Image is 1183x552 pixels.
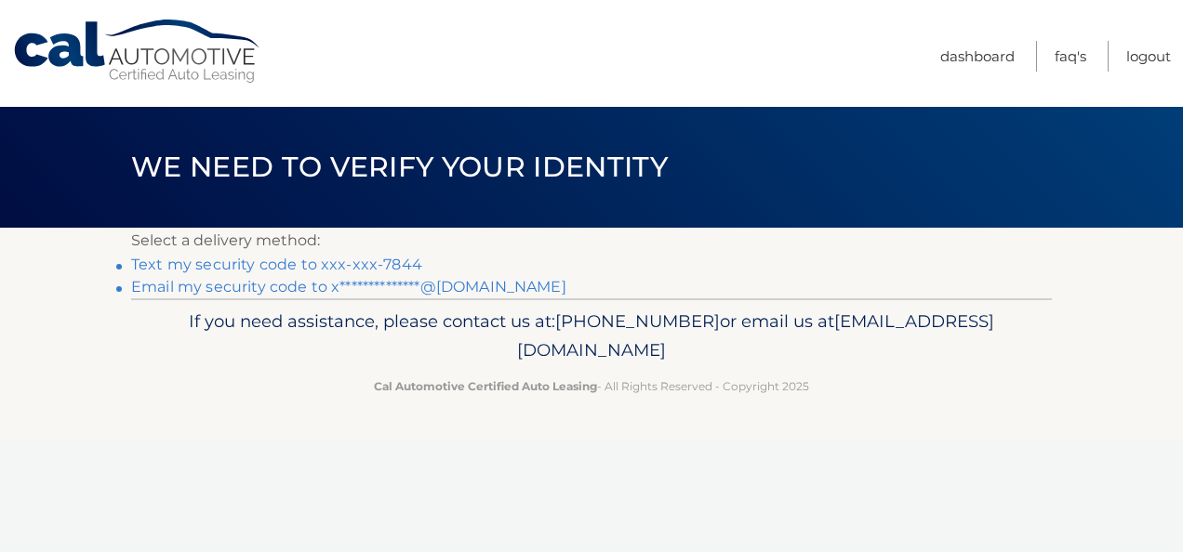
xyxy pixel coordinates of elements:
[1126,41,1171,72] a: Logout
[555,310,720,332] span: [PHONE_NUMBER]
[940,41,1015,72] a: Dashboard
[131,150,668,184] span: We need to verify your identity
[1055,41,1086,72] a: FAQ's
[12,19,263,85] a: Cal Automotive
[131,256,422,273] a: Text my security code to xxx-xxx-7844
[143,376,1040,396] p: - All Rights Reserved - Copyright 2025
[374,379,597,393] strong: Cal Automotive Certified Auto Leasing
[143,307,1040,366] p: If you need assistance, please contact us at: or email us at
[131,228,1052,254] p: Select a delivery method:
